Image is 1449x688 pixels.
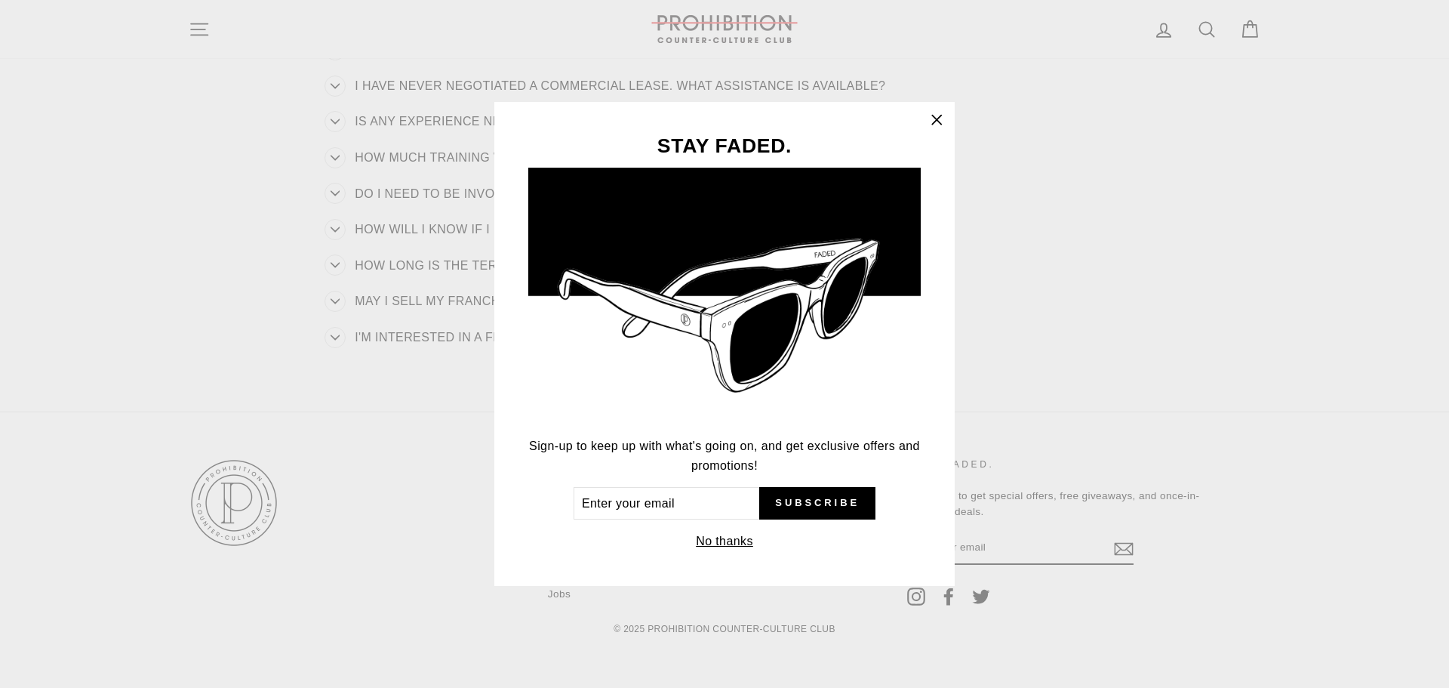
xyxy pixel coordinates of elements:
[691,531,758,552] button: No thanks
[528,437,921,475] p: Sign-up to keep up with what's going on, and get exclusive offers and promotions!
[775,496,860,510] span: Subscribe
[574,487,759,520] input: Enter your email
[528,136,921,156] h3: STAY FADED.
[759,487,875,520] button: Subscribe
